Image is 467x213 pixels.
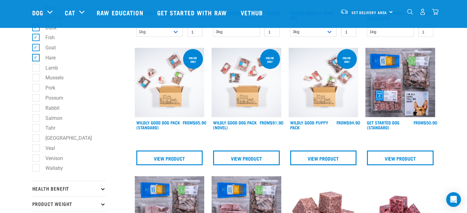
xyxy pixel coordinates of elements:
a: Wildly Good Dog Pack (Standard) [136,121,180,128]
label: Rabbit [36,104,62,112]
a: View Product [367,150,434,165]
p: Health Benefit [32,181,106,196]
label: Wallaby [36,164,65,172]
a: Cat [65,8,75,17]
div: $50.90 [414,120,437,125]
input: 1 [187,27,203,37]
input: 1 [341,27,356,37]
span: FROM [183,121,193,124]
label: Hare [36,54,58,62]
label: Tahr [36,124,58,132]
span: FROM [260,121,270,124]
label: Venison [36,154,65,162]
a: Raw Education [91,0,151,25]
a: View Product [213,150,280,165]
img: NSP Dog Standard Update [365,48,435,117]
p: Product Weight [32,196,106,211]
span: Set Delivery Area [352,11,387,13]
span: FROM [414,121,424,124]
a: Wildly Good Puppy Pack [290,121,328,128]
div: $85.90 [183,120,206,125]
div: Online Only [183,53,203,66]
a: Vethub [235,0,271,25]
a: Wildly Good Dog Pack (Novel) [213,121,257,128]
label: Fish [36,34,57,41]
img: user.png [419,9,426,15]
label: Salmon [36,114,65,122]
a: Get started with Raw [151,0,235,25]
img: Puppy 0 2sec [289,48,358,117]
label: Possum [36,94,66,102]
img: van-moving.png [340,9,348,14]
img: home-icon@2x.png [432,9,438,15]
a: Dog [32,8,43,17]
a: Get Started Dog (Standard) [367,121,399,128]
span: FROM [337,121,347,124]
a: View Product [290,150,357,165]
img: Dog Novel 0 2sec [212,48,281,117]
div: Online Only [337,53,357,66]
label: Lamb [36,64,60,72]
div: $91.90 [260,120,283,125]
label: Mussels [36,74,66,82]
input: 1 [418,27,434,37]
label: [GEOGRAPHIC_DATA] [36,134,94,142]
a: View Product [136,150,203,165]
img: home-icon-1@2x.png [407,9,413,15]
div: $94.90 [337,120,360,125]
img: Dog 0 2sec [135,48,204,117]
label: Veal [36,144,57,152]
input: 1 [264,27,280,37]
div: Online Only [260,53,280,66]
label: Goat [36,44,58,51]
label: Pork [36,84,58,92]
div: Open Intercom Messenger [446,192,461,207]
